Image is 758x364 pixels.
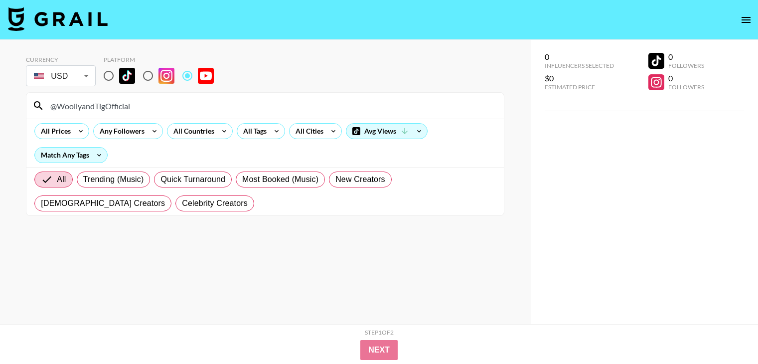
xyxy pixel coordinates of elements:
[83,174,144,185] span: Trending (Music)
[365,329,394,336] div: Step 1 of 2
[167,124,216,139] div: All Countries
[545,73,614,83] div: $0
[35,148,107,163] div: Match Any Tags
[668,52,704,62] div: 0
[57,174,66,185] span: All
[198,68,214,84] img: YouTube
[182,197,248,209] span: Celebrity Creators
[104,56,222,63] div: Platform
[360,340,398,360] button: Next
[346,124,427,139] div: Avg Views
[94,124,147,139] div: Any Followers
[41,197,165,209] span: [DEMOGRAPHIC_DATA] Creators
[545,52,614,62] div: 0
[335,174,385,185] span: New Creators
[708,314,746,352] iframe: Drift Widget Chat Controller
[290,124,325,139] div: All Cities
[545,83,614,91] div: Estimated Price
[35,124,73,139] div: All Prices
[736,10,756,30] button: open drawer
[668,62,704,69] div: Followers
[668,83,704,91] div: Followers
[158,68,174,84] img: Instagram
[26,56,96,63] div: Currency
[119,68,135,84] img: TikTok
[237,124,269,139] div: All Tags
[545,62,614,69] div: Influencers Selected
[28,67,94,85] div: USD
[160,174,225,185] span: Quick Turnaround
[242,174,318,185] span: Most Booked (Music)
[44,98,498,114] input: Search by User Name
[8,7,108,31] img: Grail Talent
[668,73,704,83] div: 0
